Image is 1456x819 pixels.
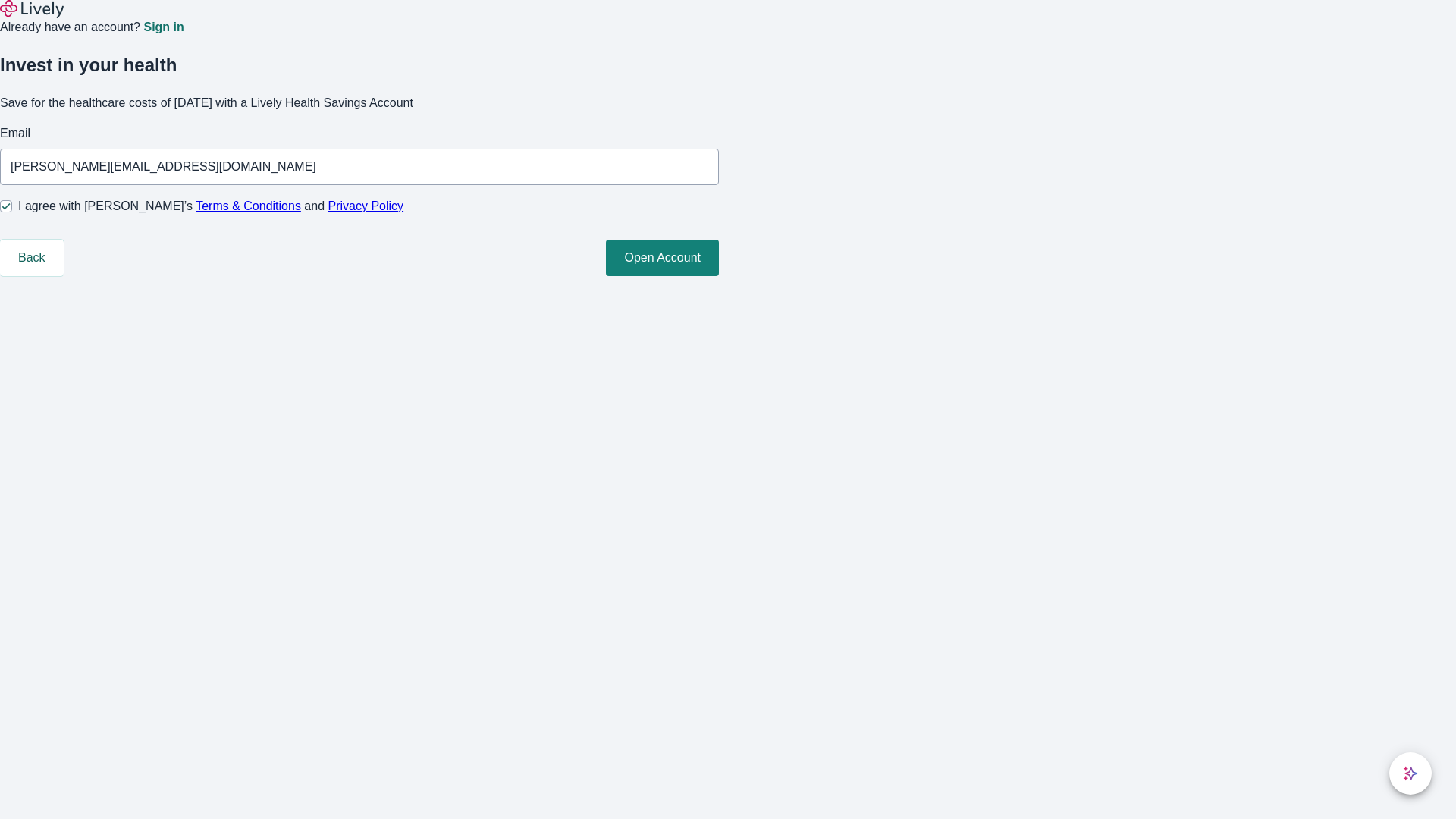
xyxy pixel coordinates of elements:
span: I agree with [PERSON_NAME]’s and [18,197,403,215]
button: chat [1389,752,1432,795]
a: Privacy Policy [328,199,404,212]
a: Terms & Conditions [196,199,301,212]
button: Open Account [606,240,719,276]
a: Sign in [143,21,184,33]
svg: Lively AI Assistant [1403,766,1418,781]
